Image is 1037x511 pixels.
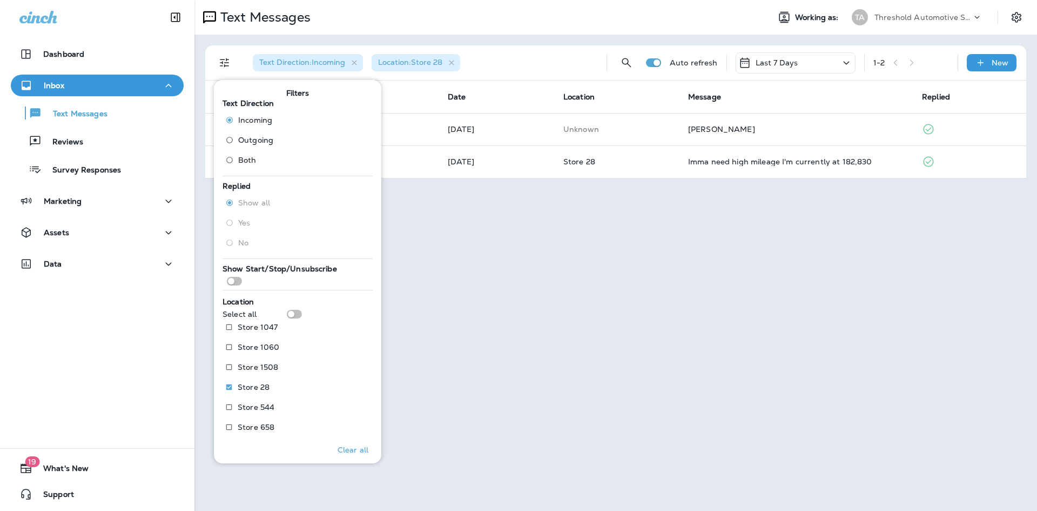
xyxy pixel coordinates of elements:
[238,218,250,227] span: Yes
[253,54,363,71] div: Text Direction:Incoming
[11,190,184,212] button: Marketing
[42,109,107,120] p: Text Messages
[448,125,546,134] p: Aug 14, 2025 10:01 AM
[223,297,254,307] span: Location
[44,260,62,268] p: Data
[238,116,272,124] span: Incoming
[852,9,868,25] div: TA
[11,75,184,96] button: Inbox
[223,310,257,318] p: Select all
[333,436,373,463] button: Clear all
[32,464,89,477] span: What's New
[1007,8,1026,27] button: Settings
[238,323,278,331] p: Store 1047
[11,158,184,181] button: Survey Responses
[238,363,278,371] p: Store 1508
[688,157,905,166] div: Imma need high mileage I'm currently at 182,830
[874,13,972,22] p: Threshold Automotive Service dba Grease Monkey
[11,253,184,275] button: Data
[11,483,184,505] button: Support
[223,264,337,274] span: Show Start/Stop/Unsubscribe
[43,50,84,58] p: Dashboard
[44,197,82,205] p: Marketing
[338,446,368,454] p: Clear all
[160,6,191,28] button: Collapse Sidebar
[11,130,184,152] button: Reviews
[448,92,466,102] span: Date
[44,228,69,237] p: Assets
[238,343,279,351] p: Store 1060
[563,92,595,102] span: Location
[688,125,905,134] div: Tyson Coupon
[372,54,460,71] div: Location:Store 28
[223,181,251,191] span: Replied
[11,102,184,124] button: Text Messages
[238,198,270,207] span: Show all
[563,157,595,167] span: Store 28
[795,13,841,22] span: Working as:
[616,52,637,74] button: Search Messages
[688,92,721,102] span: Message
[238,136,273,144] span: Outgoing
[238,156,257,164] span: Both
[378,57,442,67] span: Location : Store 28
[214,52,235,74] button: Filters
[448,157,546,166] p: Aug 13, 2025 12:24 PM
[11,222,184,243] button: Assets
[259,57,345,67] span: Text Direction : Incoming
[873,58,885,67] div: 1 - 2
[42,137,83,148] p: Reviews
[32,490,74,503] span: Support
[44,81,64,90] p: Inbox
[756,58,798,67] p: Last 7 Days
[922,92,950,102] span: Replied
[563,125,671,134] p: This customer does not have a last location and the phone number they messaged is not assigned to...
[670,58,718,67] p: Auto refresh
[216,9,311,25] p: Text Messages
[11,457,184,479] button: 19What's New
[286,89,309,98] span: Filters
[25,456,39,467] span: 19
[992,58,1008,67] p: New
[238,238,248,247] span: No
[223,98,274,108] span: Text Direction
[42,165,121,176] p: Survey Responses
[214,74,381,463] div: Filters
[238,383,270,391] p: Store 28
[11,43,184,65] button: Dashboard
[238,403,274,412] p: Store 544
[238,423,274,432] p: Store 658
